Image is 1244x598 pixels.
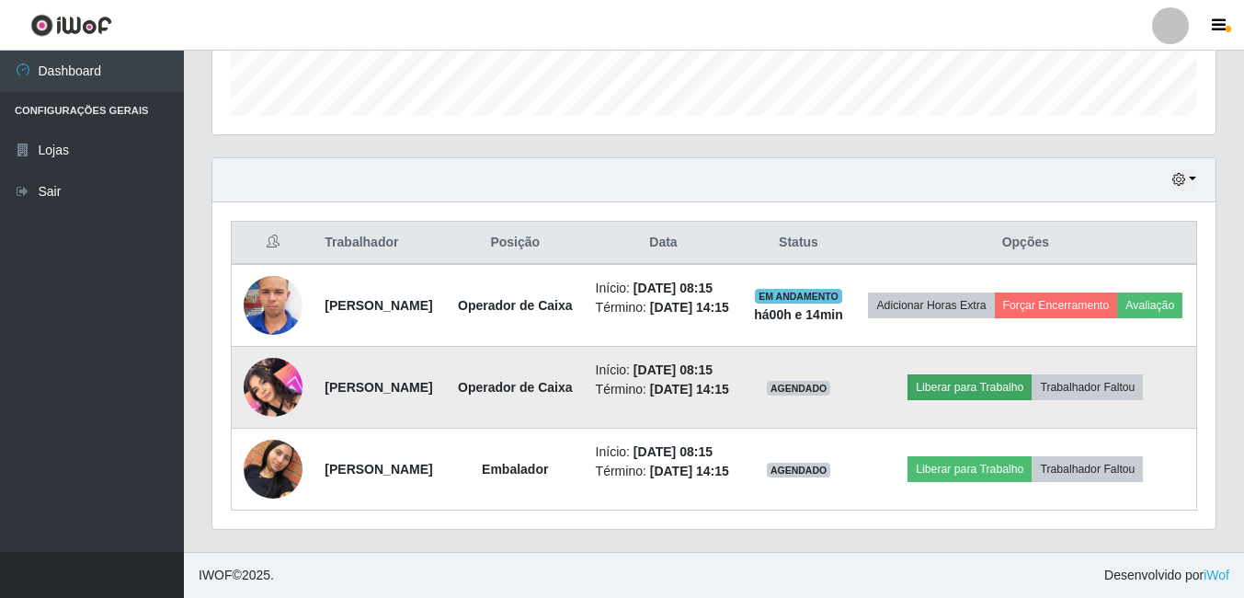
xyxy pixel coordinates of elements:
span: Desenvolvido por [1104,566,1229,585]
th: Opções [855,222,1197,265]
li: Início: [596,361,732,380]
span: AGENDADO [767,463,831,477]
th: Data [585,222,743,265]
span: © 2025 . [199,566,274,585]
strong: Operador de Caixa [458,298,573,313]
span: AGENDADO [767,381,831,396]
strong: há 00 h e 14 min [754,307,843,322]
img: 1746818930203.jpeg [244,348,302,426]
strong: [PERSON_NAME] [325,380,432,395]
time: [DATE] 08:15 [633,444,713,459]
button: Adicionar Horas Extra [868,293,994,318]
li: Início: [596,279,732,298]
strong: [PERSON_NAME] [325,462,432,477]
span: IWOF [199,568,233,582]
time: [DATE] 08:15 [633,281,713,295]
button: Trabalhador Faltou [1032,456,1143,482]
strong: [PERSON_NAME] [325,298,432,313]
button: Liberar para Trabalho [907,456,1032,482]
time: [DATE] 14:15 [650,464,729,478]
strong: Embalador [482,462,548,477]
button: Avaliação [1117,293,1182,318]
strong: Operador de Caixa [458,380,573,395]
span: EM ANDAMENTO [755,289,842,304]
img: 1693082030620.jpeg [244,417,302,522]
li: Término: [596,380,732,399]
li: Início: [596,443,732,462]
img: CoreUI Logo [30,14,112,37]
li: Término: [596,298,732,317]
button: Forçar Encerramento [995,293,1118,318]
button: Trabalhador Faltou [1032,374,1143,400]
time: [DATE] 08:15 [633,362,713,377]
a: iWof [1204,568,1229,582]
th: Status [742,222,854,265]
time: [DATE] 14:15 [650,300,729,315]
time: [DATE] 14:15 [650,382,729,397]
th: Trabalhador [314,222,446,265]
img: 1739284083835.jpeg [244,253,302,358]
th: Posição [446,222,585,265]
button: Liberar para Trabalho [907,374,1032,400]
li: Término: [596,462,732,481]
